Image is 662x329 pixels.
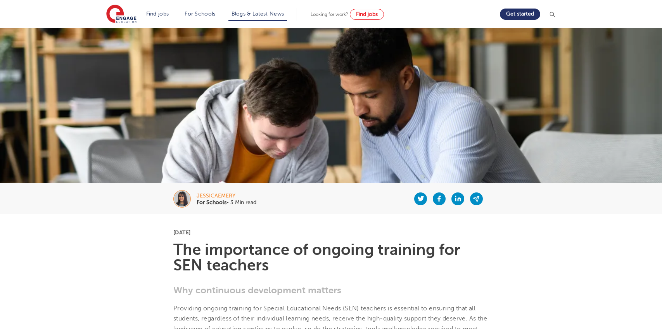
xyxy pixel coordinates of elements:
[106,5,137,24] img: Engage Education
[350,9,384,20] a: Find jobs
[232,11,284,17] a: Blogs & Latest News
[185,11,215,17] a: For Schools
[500,9,540,20] a: Get started
[197,193,256,199] div: jessicaemery
[146,11,169,17] a: Find jobs
[173,230,489,235] p: [DATE]
[173,242,489,273] h1: The importance of ongoing training for SEN teachers
[356,11,378,17] span: Find jobs
[197,199,226,205] b: For Schools
[197,200,256,205] p: • 3 Min read
[173,285,341,296] b: Why continuous development matters
[311,12,348,17] span: Looking for work?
